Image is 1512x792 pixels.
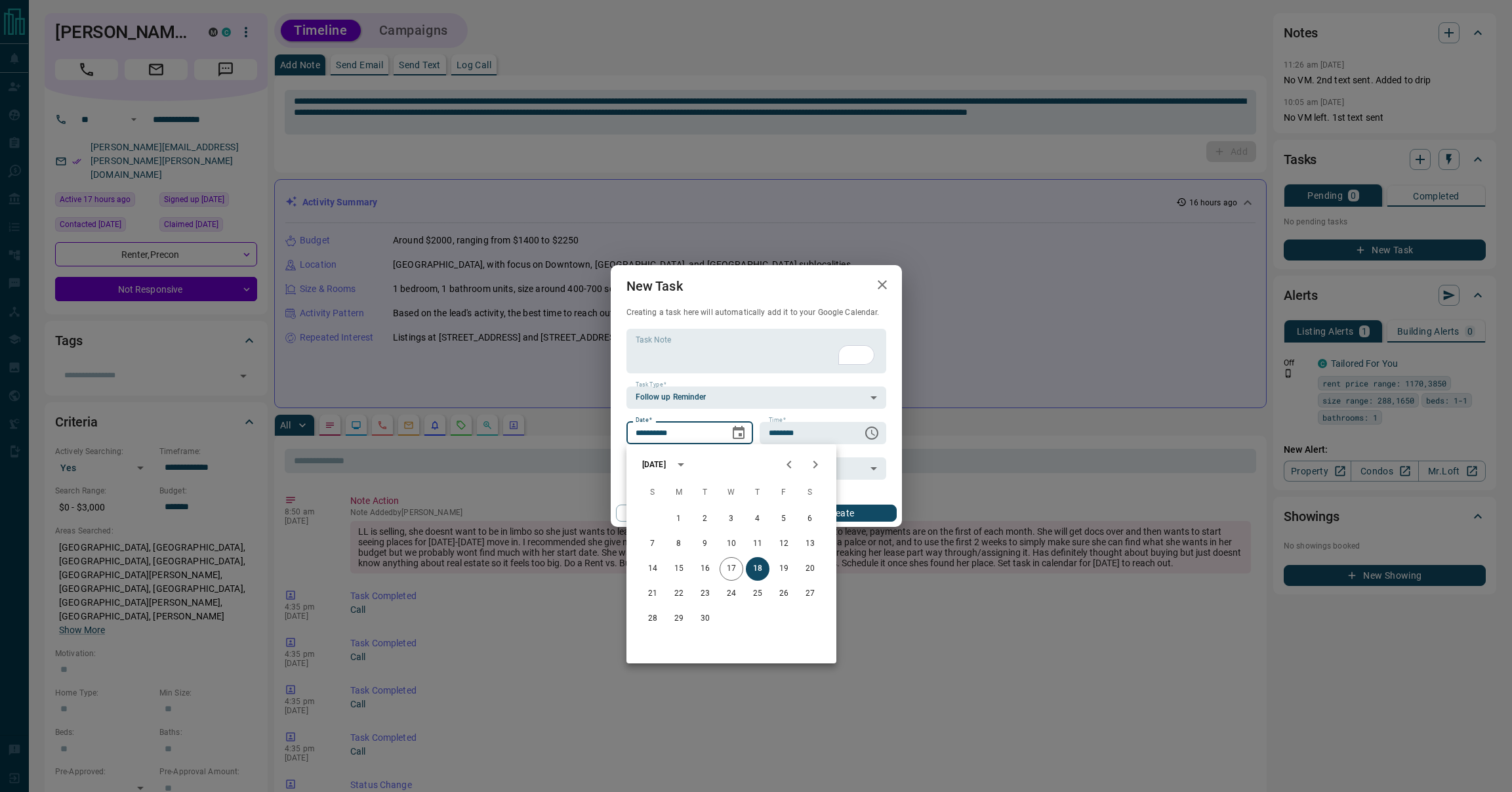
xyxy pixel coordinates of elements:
[667,607,691,631] button: 29
[693,532,717,556] button: 9
[772,507,796,531] button: 5
[667,480,691,506] span: Monday
[636,416,652,425] label: Date
[720,557,743,581] button: 17
[636,381,666,389] label: Task Type
[642,459,666,470] div: [DATE]
[798,480,822,506] span: Saturday
[772,532,796,556] button: 12
[626,307,886,318] p: Creating a task here will automatically add it to your Google Calendar.
[746,557,769,581] button: 18
[693,507,717,531] button: 2
[636,334,877,367] textarea: To enrich screen reader interactions, please activate Accessibility in Grammarly extension settings
[641,607,664,631] button: 28
[720,480,743,506] span: Wednesday
[802,451,828,478] button: Next month
[611,265,699,307] h2: New Task
[667,507,691,531] button: 1
[720,582,743,606] button: 24
[746,507,769,531] button: 4
[720,507,743,531] button: 3
[667,582,691,606] button: 22
[693,480,717,506] span: Tuesday
[720,532,743,556] button: 10
[667,532,691,556] button: 8
[772,582,796,606] button: 26
[641,480,664,506] span: Sunday
[772,557,796,581] button: 19
[693,557,717,581] button: 16
[746,480,769,506] span: Thursday
[769,416,786,425] label: Time
[670,453,692,476] button: calendar view is open, switch to year view
[798,582,822,606] button: 27
[693,582,717,606] button: 23
[693,607,717,631] button: 30
[616,505,728,522] button: Cancel
[641,582,664,606] button: 21
[725,420,752,446] button: Choose date, selected date is Sep 18, 2025
[641,557,664,581] button: 14
[641,532,664,556] button: 7
[772,480,796,506] span: Friday
[746,532,769,556] button: 11
[667,557,691,581] button: 15
[798,507,822,531] button: 6
[626,386,886,409] div: Follow up Reminder
[746,582,769,606] button: 25
[798,532,822,556] button: 13
[859,420,885,446] button: Choose time, selected time is 6:00 AM
[776,451,802,478] button: Previous month
[798,557,822,581] button: 20
[784,505,896,522] button: Create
